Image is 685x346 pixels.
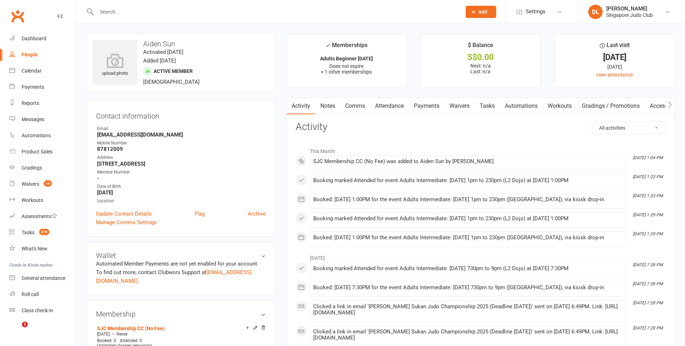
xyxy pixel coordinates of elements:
strong: 87812009 [97,146,266,152]
strong: [EMAIL_ADDRESS][DOMAIN_NAME] [97,132,266,138]
a: Calendar [9,63,76,79]
div: Product Sales [22,149,52,154]
div: Last visit [600,41,630,54]
a: Automations [500,98,543,114]
i: [DATE] 1:04 PM [633,155,663,160]
a: Payments [409,98,444,114]
div: Waivers [22,181,39,187]
div: Date of Birth [97,183,266,190]
a: Update Contact Details [96,209,152,218]
a: Gradings / Promotions [577,98,645,114]
span: Settings [526,4,545,20]
a: Tasks 879 [9,225,76,241]
a: Attendance [370,98,409,114]
div: DL [588,5,603,19]
div: Booking marked Attended for event Adults Intermediate: [DATE] 730pm to 9pm (L2 Dojo) at [DATE] 7:... [313,266,623,272]
span: Booked: 0 [97,338,116,343]
div: Dashboard [22,36,46,41]
div: Roll call [22,291,38,297]
div: Booking marked Attended for event Adults Intermediate: [DATE] 1pm to 230pm (L2 Dojo) at [DATE] 1:... [313,177,623,184]
a: Tasks [475,98,500,114]
div: Reports [22,100,39,106]
a: SJC Membership CC (No Fee) [97,326,165,331]
i: ✓ [325,42,330,49]
p: Next: n/a Last: n/a [427,63,534,74]
div: Workouts [22,197,43,203]
div: Booking marked Attended for event Adults Intermediate: [DATE] 1pm to 230pm (L2 Dojo) at [DATE] 1:... [313,216,623,222]
a: General attendance kiosk mode [9,270,76,286]
div: Booked: [DATE] 1:00PM for the event Adults Intermediate: [DATE] 1pm to 230pm ([GEOGRAPHIC_DATA]),... [313,197,623,203]
a: Assessments [9,208,76,225]
i: [DATE] 1:33 PM [633,193,663,198]
a: Product Sales [9,144,76,160]
a: What's New [9,241,76,257]
strong: [STREET_ADDRESS] [97,161,266,167]
span: Attended: 0 [120,338,142,343]
a: Workouts [9,192,76,208]
span: [DATE] [97,332,110,337]
no-payment-system: Automated Member Payments are not yet enabled for your account. To find out more, contact Clubwor... [96,260,259,284]
div: Booked: [DATE] 1:00PM for the event Adults Intermediate: [DATE] 1pm to 230pm ([GEOGRAPHIC_DATA]),... [313,235,623,241]
a: Messages [9,111,76,128]
span: 1 [22,322,28,327]
span: 879 [39,229,49,235]
div: Email [97,125,266,132]
a: Workouts [543,98,577,114]
strong: Adults Beginner [DATE] [320,56,373,61]
i: [DATE] 7:28 PM [633,300,663,305]
div: Automations [22,133,51,138]
i: [DATE] 1:33 PM [633,174,663,179]
div: General attendance [22,275,65,281]
div: — [95,331,266,337]
span: Add [478,9,487,15]
span: Does not expire [329,63,364,69]
div: upload photo [92,54,137,77]
div: [PERSON_NAME] [606,5,653,12]
div: Booked: [DATE] 7:30PM for the event Adults Intermediate: [DATE] 730pm to 9pm ([GEOGRAPHIC_DATA]),... [313,285,623,291]
i: [DATE] 7:38 PM [633,262,663,267]
div: Address [97,154,266,161]
li: [DATE] [296,250,666,262]
a: Gradings [9,160,76,176]
div: Singapore Judo Club [606,12,653,18]
a: Waivers 10 [9,176,76,192]
time: Added [DATE] [143,57,176,64]
i: [DATE] 7:28 PM [633,326,663,331]
a: Archive [248,209,266,218]
span: + 1 other memberships [321,69,372,75]
iframe: Intercom live chat [7,322,24,339]
li: This Month [296,144,666,155]
div: S$0.00 [427,54,534,61]
div: Mobile Number [97,140,266,147]
div: Messages [22,116,44,122]
span: 10 [44,180,52,186]
div: People [22,52,38,57]
a: Clubworx [9,7,27,25]
div: $ Balance [468,41,493,54]
a: Comms [340,98,370,114]
div: Assessments [22,213,57,219]
span: Active member [154,68,193,74]
div: Gradings [22,165,42,171]
a: People [9,47,76,63]
div: Member Number [97,169,266,176]
div: Clicked a link in email '[PERSON_NAME] Sukan Judo Championship 2025 (Deadline [DATE])' sent on [D... [313,304,623,316]
h3: Wallet [96,252,266,259]
i: [DATE] 1:29 PM [633,212,663,217]
div: Location [97,198,266,204]
div: [DATE] [561,54,668,61]
a: Payments [9,79,76,95]
div: [DATE] [561,63,668,71]
div: Calendar [22,68,42,74]
a: view attendance [596,72,633,78]
h3: Activity [296,121,666,133]
div: Payments [22,84,44,90]
div: What's New [22,246,47,252]
h3: Contact information [96,109,266,120]
a: Automations [9,128,76,144]
a: Activity [287,98,315,114]
button: Add [466,6,496,18]
time: Activated [DATE] [143,49,183,55]
h3: Aiden Sun [92,40,269,48]
input: Search... [95,7,456,17]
